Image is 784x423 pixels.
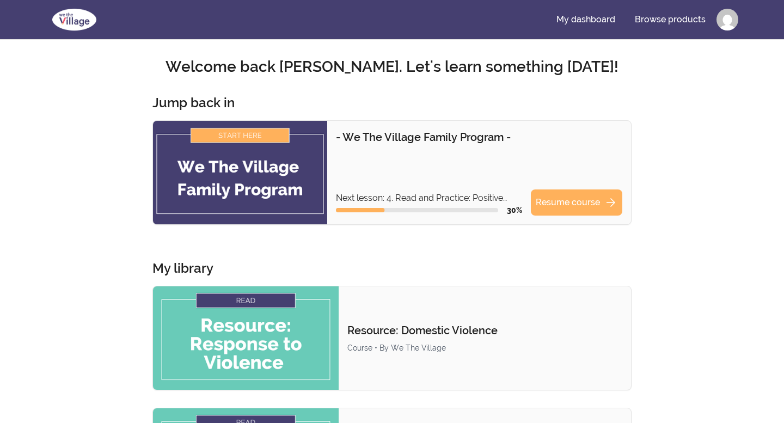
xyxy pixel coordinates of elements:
[152,260,213,277] h3: My library
[347,323,622,338] p: Resource: Domestic Violence
[507,206,522,214] span: 30 %
[152,94,235,112] h3: Jump back in
[336,130,622,145] p: - We The Village Family Program -
[604,196,617,209] span: arrow_forward
[548,7,624,33] a: My dashboard
[152,286,632,390] a: Product image for Resource: Domestic ViolenceResource: Domestic ViolenceCourse • By We The Village
[626,7,714,33] a: Browse products
[153,121,327,224] img: Product image for - We The Village Family Program -
[153,286,339,390] img: Product image for Resource: Domestic Violence
[347,342,622,353] div: Course • By We The Village
[531,189,622,216] a: Resume coursearrow_forward
[46,7,103,33] img: We The Village logo
[716,9,738,30] img: Profile image for Nancy Curtis
[336,208,498,212] div: Course progress
[46,57,738,77] h2: Welcome back [PERSON_NAME]. Let's learn something [DATE]!
[336,192,522,205] p: Next lesson: 4. Read and Practice: Positive Reinforcement
[548,7,738,33] nav: Main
